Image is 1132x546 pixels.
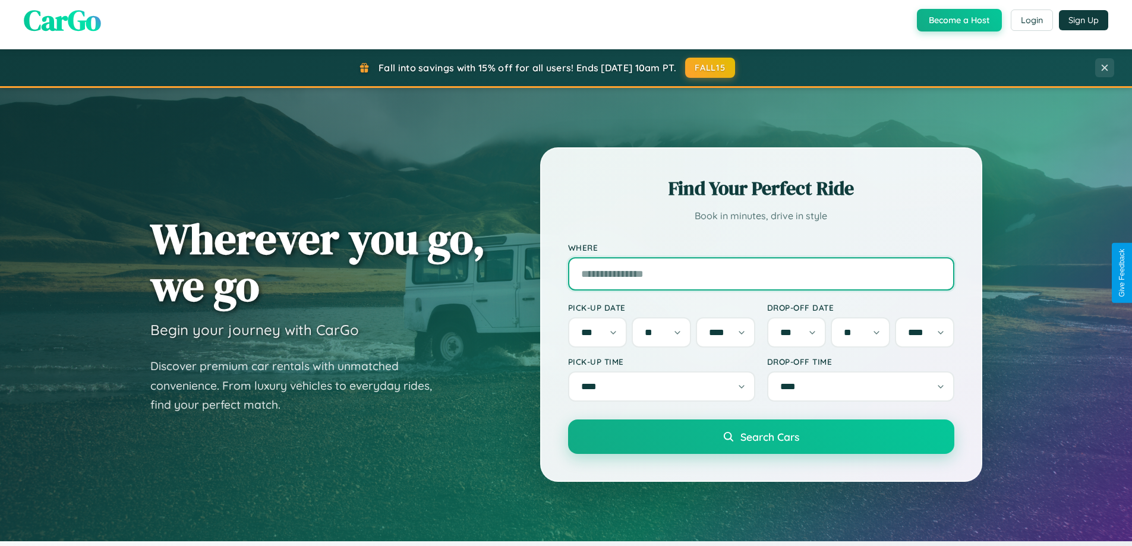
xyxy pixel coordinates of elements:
span: Fall into savings with 15% off for all users! Ends [DATE] 10am PT. [379,62,676,74]
label: Pick-up Time [568,356,755,367]
button: Login [1011,10,1053,31]
span: CarGo [24,1,101,40]
button: FALL15 [685,58,735,78]
label: Where [568,242,954,253]
p: Book in minutes, drive in style [568,207,954,225]
button: Become a Host [917,9,1002,31]
label: Pick-up Date [568,302,755,313]
h2: Find Your Perfect Ride [568,175,954,201]
h3: Begin your journey with CarGo [150,321,359,339]
span: Search Cars [740,430,799,443]
label: Drop-off Time [767,356,954,367]
p: Discover premium car rentals with unmatched convenience. From luxury vehicles to everyday rides, ... [150,356,447,415]
label: Drop-off Date [767,302,954,313]
button: Sign Up [1059,10,1108,30]
button: Search Cars [568,419,954,454]
h1: Wherever you go, we go [150,215,485,309]
div: Give Feedback [1118,249,1126,297]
